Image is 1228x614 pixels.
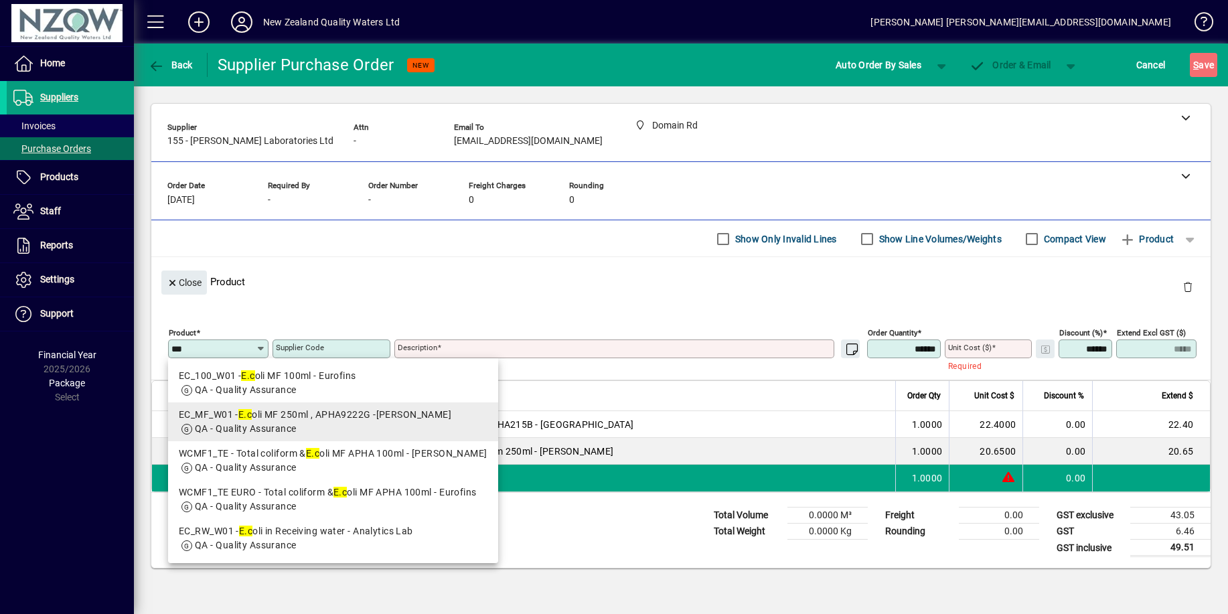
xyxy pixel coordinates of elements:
mat-option: EC_100_W01 - E.coli MF 100ml - Eurofins [168,364,498,402]
td: 1.0000 [895,438,949,465]
mat-label: Product [169,328,196,337]
span: Purchase Orders [13,143,91,154]
td: Total Volume [707,508,787,524]
a: Settings [7,263,134,297]
div: WCMF1_TE - Total coliform & oli MF APHA 100ml - [PERSON_NAME] [179,447,487,461]
td: 0.00 [1022,411,1092,438]
td: 1.0000 [895,465,949,491]
em: E.c [241,370,254,381]
mat-label: Supplier Code [276,343,324,352]
td: 20.65 [1092,438,1210,465]
a: Invoices [7,114,134,137]
a: Home [7,47,134,80]
div: EC_RW_W01 - oli in Receiving water - Analytics Lab [179,524,487,538]
button: Back [145,53,196,77]
span: - [354,136,356,147]
span: Settings [40,274,74,285]
div: New Zealand Quality Waters Ltd [263,11,400,33]
span: - [368,195,371,206]
button: Add [177,10,220,34]
app-page-header-button: Back [134,53,208,77]
a: Support [7,297,134,331]
td: Freight [878,508,959,524]
mat-option: EC_MF_W01 - E.coli MF 250ml , APHA9222G -RJ Hill [168,402,498,441]
span: Cancel [1136,54,1166,76]
mat-option: WCMF1_TE EURO - Total coliform & E.coli MF APHA 100ml - Eurofins [168,480,498,519]
td: GST [1050,524,1130,540]
button: Order & Email [963,53,1058,77]
div: [PERSON_NAME] [PERSON_NAME][EMAIL_ADDRESS][DOMAIN_NAME] [870,11,1171,33]
td: GST inclusive [1050,540,1130,556]
span: Discount % [1044,388,1084,403]
span: [DATE] [167,195,195,206]
em: E.c [306,448,319,459]
td: GST exclusive [1050,508,1130,524]
td: 0.00 [1022,438,1092,465]
mat-error: Required [398,358,852,372]
mat-label: Extend excl GST ($) [1117,328,1186,337]
span: NEW [412,61,429,70]
span: Order Qty [907,388,941,403]
td: 22.4000 [949,411,1022,438]
span: QA - Quality Assurance [195,462,297,473]
span: Close [167,272,202,294]
label: Show Only Invalid Lines [733,232,837,246]
a: Purchase Orders [7,137,134,160]
label: Compact View [1041,232,1106,246]
span: Support [40,308,74,319]
td: 49.51 [1130,540,1211,556]
span: QA - Quality Assurance [195,540,297,550]
app-page-header-button: Close [158,276,210,288]
mat-option: EC_RW_W01 - E.coli in Receiving water - Analytics Lab [168,519,498,558]
em: E.c [239,526,252,536]
span: 0 [469,195,474,206]
td: 1.0000 [895,411,949,438]
span: Extend $ [1162,388,1193,403]
span: 0 [569,195,574,206]
mat-error: Required [948,358,1021,372]
td: 0.00 [959,508,1039,524]
button: Cancel [1133,53,1169,77]
span: Financial Year [38,350,96,360]
span: [EMAIL_ADDRESS][DOMAIN_NAME] [454,136,603,147]
td: 22.40 [1092,411,1210,438]
button: Delete [1172,271,1204,303]
td: 0.0000 M³ [787,508,868,524]
span: Suppliers [40,92,78,102]
td: Total Weight [707,524,787,540]
td: 0.0000 Kg [787,524,868,540]
button: Close [161,271,207,295]
button: Profile [220,10,263,34]
span: Auto Order By Sales [836,54,921,76]
td: 0.00 [1022,465,1092,491]
mat-label: Unit Cost ($) [948,343,992,352]
span: ave [1193,54,1214,76]
span: Package [49,378,85,388]
span: Staff [40,206,61,216]
button: Auto Order By Sales [829,53,928,77]
span: Home [40,58,65,68]
span: QA - Quality Assurance [195,384,297,395]
label: Show Line Volumes/Weights [876,232,1002,246]
td: 6.46 [1130,524,1211,540]
span: QA - Quality Assurance [195,423,297,434]
a: Knowledge Base [1184,3,1211,46]
div: WCMF1_TE EURO - Total coliform & oli MF APHA 100ml - Eurofins [179,485,487,500]
mat-option: WCMF1_TE - Total coliform & E.coli MF APHA 100ml - RJ Hill [168,441,498,480]
button: Save [1190,53,1217,77]
div: EC_MF_W01 - oli MF 250ml , APHA9222G -[PERSON_NAME] [179,408,487,422]
em: E.c [333,487,347,497]
span: Invoices [13,121,56,131]
a: Staff [7,195,134,228]
span: HPC37 C,APHA215B - [GEOGRAPHIC_DATA] [444,418,633,431]
span: Back [148,60,193,70]
span: S [1193,60,1199,70]
td: Rounding [878,524,959,540]
div: Supplier Purchase Order [218,54,394,76]
span: Products [40,171,78,182]
div: EC_100_W01 - oli MF 100ml - Eurofins [179,369,487,383]
a: Products [7,161,134,194]
td: 43.05 [1130,508,1211,524]
span: Total coliform 250ml - [PERSON_NAME] [444,445,613,458]
mat-label: Description [398,343,437,352]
